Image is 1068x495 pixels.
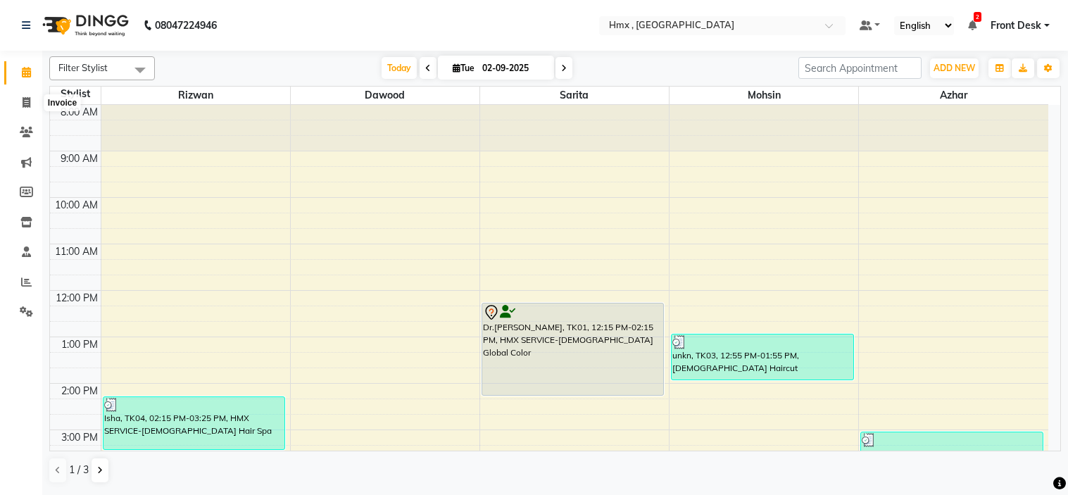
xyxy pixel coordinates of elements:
img: logo [36,6,132,45]
span: Azhar [859,87,1048,104]
div: 12:00 PM [53,291,101,306]
div: 10:00 AM [52,198,101,213]
span: Filter Stylist [58,62,108,73]
span: Today [382,57,417,79]
span: Front Desk [991,18,1041,33]
a: 2 [968,19,976,32]
div: unkn, TK03, 12:55 PM-01:55 PM, [DEMOGRAPHIC_DATA] Haircut [672,334,853,380]
div: Isha, TK04, 02:15 PM-03:25 PM, HMX SERVICE-[DEMOGRAPHIC_DATA] Hair Spa [103,397,284,449]
div: 2:00 PM [58,384,101,399]
div: Aaryan, TK02, 03:00 PM-04:00 PM, [DEMOGRAPHIC_DATA] Haircut [861,432,1043,477]
div: 9:00 AM [58,151,101,166]
span: 2 [974,12,981,22]
b: 08047224946 [155,6,217,45]
div: 1:00 PM [58,337,101,352]
div: 3:00 PM [58,430,101,445]
span: ADD NEW [934,63,975,73]
span: Sarita [480,87,669,104]
input: Search Appointment [798,57,922,79]
div: 11:00 AM [52,244,101,259]
div: Stylist [50,87,101,101]
span: Tue [449,63,478,73]
div: Dr.[PERSON_NAME], TK01, 12:15 PM-02:15 PM, HMX SERVICE-[DEMOGRAPHIC_DATA] Global Color [482,303,663,395]
span: Mohsin [670,87,858,104]
span: Dawood [291,87,479,104]
span: 1 / 3 [69,463,89,477]
span: Rizwan [101,87,290,104]
button: ADD NEW [930,58,979,78]
div: Invoice [44,94,80,111]
input: 2025-09-02 [478,58,548,79]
